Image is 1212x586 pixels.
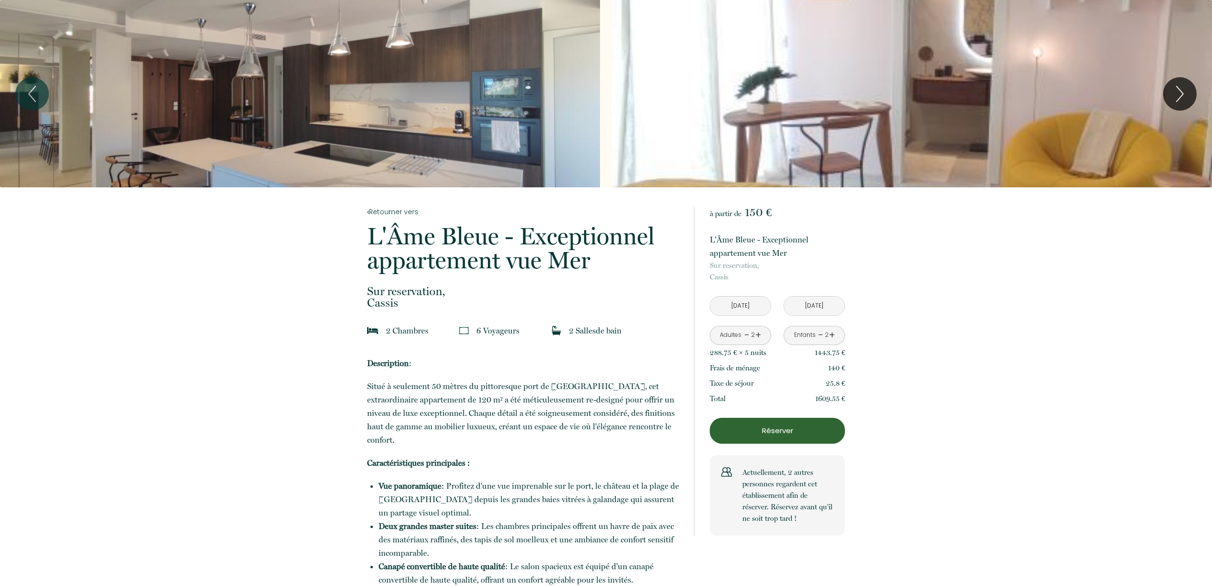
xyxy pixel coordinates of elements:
[710,233,845,260] p: L'Âme Bleue - Exceptionnel appartement vue Mer
[710,393,726,404] p: Total
[755,328,761,343] a: +
[367,286,681,309] p: Cassis
[828,362,845,374] p: 140 €
[745,206,772,219] span: 150 €
[710,378,754,389] p: Taxe de séjour
[367,207,681,217] a: Retourner vers
[379,521,476,531] strong: Deux grandes master suites
[379,481,441,491] strong: Vue panoramique
[367,458,470,468] strong: Caractéristiques principales :
[794,331,816,340] div: Enfants
[425,326,428,335] span: s
[710,362,760,374] p: Frais de ménage
[569,324,622,337] p: 2 Salle de bain
[721,467,732,477] img: users
[824,331,829,340] div: 2
[710,418,845,444] button: Réserver
[720,331,741,340] div: Adultes
[367,286,681,297] span: Sur reservation,
[815,393,845,404] p: 1609.55 €
[592,326,596,335] span: s
[710,260,845,271] span: Sur reservation,
[829,328,835,343] a: +
[367,356,681,370] p: :
[818,328,823,343] a: -
[826,378,845,389] p: 25.8 €
[379,519,681,560] li: : Les chambres principales offrent un havre de paix avec des matériaux raffinés, des tapis de sol...
[367,379,681,447] p: Situé à seulement 50 mètres du pittoresque port de [GEOGRAPHIC_DATA], cet extraordinaire appartem...
[710,347,766,358] p: 288.75 € × 5 nuit
[815,347,845,358] p: 1443.75 €
[750,331,755,340] div: 2
[710,260,845,283] p: Cassis
[784,297,844,315] input: Départ
[744,328,750,343] a: -
[713,425,842,437] p: Réserver
[15,77,49,111] button: Previous
[476,324,519,337] p: 6 Voyageur
[1163,77,1197,111] button: Next
[367,224,681,272] p: L'Âme Bleue - Exceptionnel appartement vue Mer
[379,479,681,519] li: : Profitez d'une vue imprenable sur le port, le château et la plage de [GEOGRAPHIC_DATA] depuis l...
[379,562,505,571] strong: Canapé convertible de haute qualité
[710,209,741,218] span: à partir de
[386,324,428,337] p: 2 Chambre
[367,358,409,368] strong: Description
[459,326,469,335] img: guests
[763,348,766,357] span: s
[710,297,771,315] input: Arrivée
[516,326,519,335] span: s
[742,467,833,524] p: Actuellement, 2 autres personnes regardent cet établissement afin de réserver. Réservez avant qu’...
